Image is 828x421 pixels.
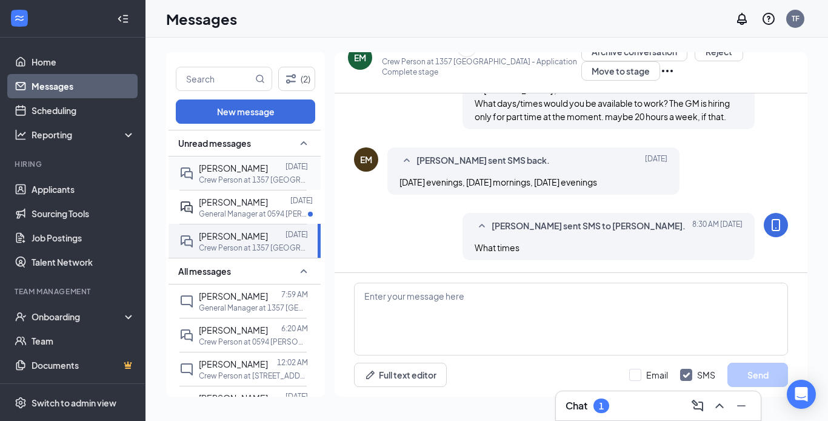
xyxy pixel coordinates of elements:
p: Crew Person at [STREET_ADDRESS][PERSON_NAME] [199,371,308,381]
a: Team [32,329,135,353]
button: Minimize [732,396,751,416]
span: [PERSON_NAME] [199,163,268,173]
button: Full text editorPen [354,363,447,387]
svg: ChatInactive [179,362,194,377]
span: Unread messages [178,137,251,149]
svg: ChatInactive [179,294,194,309]
h1: Messages [166,8,237,29]
div: Hiring [15,159,133,169]
div: Onboarding [32,311,125,323]
svg: WorkstreamLogo [13,12,25,24]
p: [DATE] [290,195,313,206]
svg: Pen [364,369,376,381]
div: Open Intercom Messenger [787,380,816,409]
span: [PERSON_NAME] [199,197,268,207]
svg: SmallChevronUp [475,219,489,234]
p: General Manager at 1357 [GEOGRAPHIC_DATA] [199,303,308,313]
span: [DATE] [645,153,667,168]
svg: UserCheck [15,311,27,323]
a: Scheduling [32,98,135,123]
p: [DATE] [285,229,308,240]
span: What times [475,242,519,253]
a: Applicants [32,177,135,201]
p: Crew Person at 1357 [GEOGRAPHIC_DATA] [199,175,308,185]
button: ComposeMessage [688,396,707,416]
a: Talent Network [32,250,135,274]
svg: DoubleChat [179,328,194,343]
a: Messages [32,74,135,98]
svg: Minimize [734,399,749,413]
svg: Ellipses [660,64,675,78]
span: Hi [PERSON_NAME] , What days/times would you be available to work? The GM is hiring only for part... [475,84,730,122]
svg: SmallChevronUp [296,136,311,150]
div: 1 [599,401,604,411]
a: Job Postings [32,226,135,250]
div: EM [360,153,372,166]
p: Crew Person at 1357 [GEOGRAPHIC_DATA] - Application Complete stage [382,56,581,77]
a: Home [32,50,135,74]
svg: MagnifyingGlass [255,74,265,84]
div: TF [792,13,800,24]
svg: SmallChevronUp [296,264,311,278]
button: ChevronUp [710,396,729,416]
div: Switch to admin view [32,397,116,409]
p: [DATE] [285,161,308,172]
svg: ChatInactive [179,396,194,411]
button: Move to stage [581,61,660,81]
svg: Notifications [735,12,749,26]
p: 12:02 AM [277,357,308,368]
p: 7:59 AM [281,289,308,300]
input: Search [176,67,253,90]
p: Crew Person at 0594 [PERSON_NAME] [199,337,308,347]
svg: Filter [284,72,298,86]
span: [DATE] evenings, [DATE] mornings, [DATE] evenings [399,177,597,187]
div: Team Management [15,286,133,297]
svg: DoubleChat [179,166,194,181]
button: Filter (2) [278,67,315,91]
svg: ComposeMessage [690,399,705,413]
span: [PERSON_NAME] [199,291,268,301]
svg: ChevronUp [712,399,727,413]
span: [PERSON_NAME] sent SMS back. [416,153,550,168]
a: Sourcing Tools [32,201,135,226]
span: All messages [178,265,231,277]
button: New message [176,99,315,124]
p: General Manager at 0594 [PERSON_NAME] [199,209,308,219]
span: [PERSON_NAME] [199,359,268,369]
p: 6:20 AM [281,323,308,334]
p: [DATE] [285,391,308,402]
span: [PERSON_NAME] [199,325,268,335]
span: [PERSON_NAME] sent SMS to [PERSON_NAME]. [492,219,686,234]
h3: Chat [566,399,587,413]
svg: DoubleChat [179,234,194,249]
p: Crew Person at 1357 [GEOGRAPHIC_DATA] [199,243,308,253]
svg: ActiveDoubleChat [179,200,194,215]
svg: Analysis [15,129,27,141]
svg: MobileSms [769,218,783,232]
span: [DATE] 8:30 AM [692,219,743,234]
a: SurveysCrown [32,377,135,402]
span: [PERSON_NAME] [199,231,268,241]
svg: Collapse [117,13,129,25]
div: Reporting [32,129,136,141]
svg: SmallChevronUp [399,153,414,168]
a: DocumentsCrown [32,353,135,377]
svg: QuestionInfo [761,12,776,26]
div: EM [354,52,366,64]
span: [PERSON_NAME] [199,392,268,403]
svg: Settings [15,397,27,409]
button: Send [727,363,788,387]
